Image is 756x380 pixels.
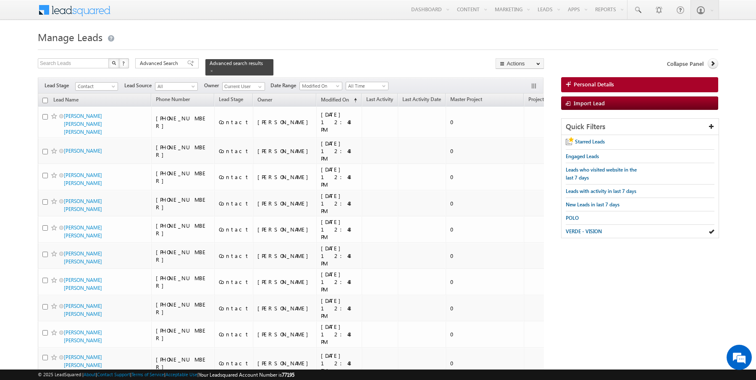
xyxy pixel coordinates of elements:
[300,82,340,90] span: Modified On
[566,153,599,159] span: Engaged Leads
[156,115,210,130] div: [PHONE_NUMBER]
[219,359,249,367] div: Contact
[112,61,116,65] img: Search
[215,95,247,106] a: Lead Stage
[257,147,312,155] div: [PERSON_NAME]
[257,96,272,103] span: Owner
[350,97,357,104] span: (sorted ascending)
[450,359,520,367] div: 0
[321,271,358,293] div: [DATE] 12:48 PM
[257,252,312,260] div: [PERSON_NAME]
[122,60,126,67] span: ?
[38,30,102,44] span: Manage Leads
[321,218,358,241] div: [DATE] 12:48 PM
[156,356,210,371] div: [PHONE_NUMBER]
[257,331,312,338] div: [PERSON_NAME]
[254,83,264,91] a: Show All Items
[131,372,164,377] a: Terms of Service
[140,60,181,67] span: Advanced Search
[219,147,249,155] div: Contact
[321,323,358,346] div: [DATE] 12:48 PM
[156,327,210,342] div: [PHONE_NUMBER]
[64,277,102,291] a: [PERSON_NAME] [PERSON_NAME]
[450,305,520,312] div: 0
[257,359,312,367] div: [PERSON_NAME]
[321,111,358,133] div: [DATE] 12:48 PM
[64,198,102,212] a: [PERSON_NAME] [PERSON_NAME]
[450,118,520,126] div: 0
[199,372,294,378] span: Your Leadsquared Account Number is
[156,196,210,211] div: [PHONE_NUMBER]
[257,173,312,181] div: [PERSON_NAME]
[64,113,102,135] a: [PERSON_NAME] [PERSON_NAME] [PERSON_NAME]
[49,95,83,106] a: Lead Name
[446,95,486,106] a: Master Project
[321,166,358,188] div: [DATE] 12:48 PM
[156,143,210,159] div: [PHONE_NUMBER]
[398,95,445,106] a: Last Activity Date
[155,83,195,90] span: All
[528,96,559,102] span: Project Name
[321,352,358,375] div: [DATE] 12:48 PM
[566,228,602,234] span: VERDE - VISION
[257,118,312,126] div: [PERSON_NAME]
[562,119,719,135] div: Quick Filters
[219,226,249,233] div: Contact
[156,274,210,289] div: [PHONE_NUMBER]
[257,200,312,207] div: [PERSON_NAME]
[450,147,520,155] div: 0
[450,96,482,102] span: Master Project
[450,331,520,338] div: 0
[346,82,386,90] span: All Time
[204,82,222,89] span: Owner
[317,95,361,106] a: Modified On (sorted ascending)
[165,372,197,377] a: Acceptable Use
[64,329,102,344] a: [PERSON_NAME] [PERSON_NAME]
[64,250,102,265] a: [PERSON_NAME] [PERSON_NAME]
[219,305,249,312] div: Contact
[119,58,129,68] button: ?
[566,167,637,181] span: Leads who visited website in the last 7 days
[257,278,312,286] div: [PERSON_NAME]
[152,95,194,106] a: Phone Number
[450,226,520,233] div: 0
[219,96,243,102] span: Lead Stage
[282,372,294,378] span: 77195
[566,215,579,221] span: POLO
[156,222,210,237] div: [PHONE_NUMBER]
[97,372,130,377] a: Contact Support
[45,82,75,89] span: Lead Stage
[362,95,397,106] a: Last Activity
[321,96,349,103] span: Modified On
[299,82,342,90] a: Modified On
[76,83,115,90] span: Contact
[42,98,48,103] input: Check all records
[64,354,102,376] a: [PERSON_NAME] [PERSON_NAME] [PERSON_NAME]
[64,172,102,186] a: [PERSON_NAME] [PERSON_NAME]
[575,138,605,145] span: Starred Leads
[574,81,614,88] span: Personal Details
[270,82,299,89] span: Date Range
[667,60,703,68] span: Collapse Panel
[524,95,563,106] a: Project Name
[155,82,198,91] a: All
[321,192,358,215] div: [DATE] 12:48 PM
[496,58,544,69] button: Actions
[566,188,636,194] span: Leads with activity in last 7 days
[64,148,102,154] a: [PERSON_NAME]
[64,224,102,239] a: [PERSON_NAME] [PERSON_NAME]
[219,173,249,181] div: Contact
[450,252,520,260] div: 0
[64,303,102,317] a: [PERSON_NAME] [PERSON_NAME]
[257,226,312,233] div: [PERSON_NAME]
[124,82,155,89] span: Lead Source
[450,278,520,286] div: 0
[210,60,263,66] span: Advanced search results
[219,252,249,260] div: Contact
[561,77,718,92] a: Personal Details
[84,372,96,377] a: About
[566,201,619,208] span: New Leads in last 7 days
[321,140,358,162] div: [DATE] 12:48 PM
[219,118,249,126] div: Contact
[321,245,358,267] div: [DATE] 12:48 PM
